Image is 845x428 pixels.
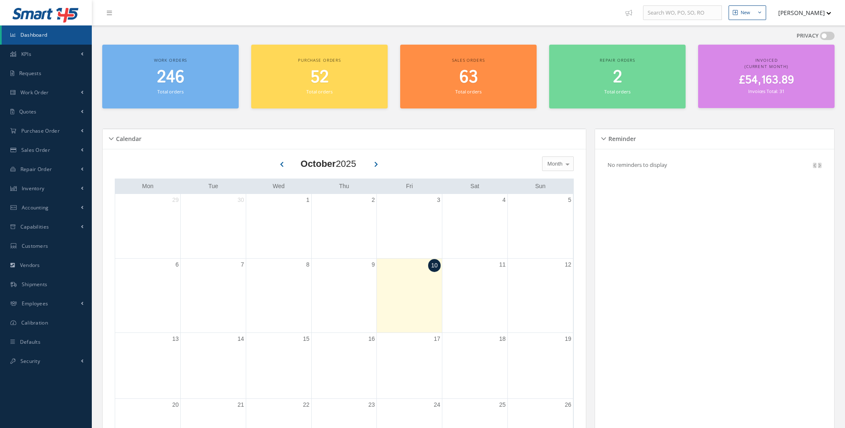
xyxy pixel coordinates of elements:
[305,194,311,206] a: October 1, 2025
[748,88,784,94] small: Invoices Total: 31
[432,399,442,411] a: October 24, 2025
[207,181,220,191] a: Tuesday
[377,333,442,399] td: October 17, 2025
[157,65,184,89] span: 246
[566,194,573,206] a: October 5, 2025
[102,45,239,108] a: Work orders 246 Total orders
[755,57,778,63] span: Invoiced
[370,194,377,206] a: October 2, 2025
[442,333,508,399] td: October 18, 2025
[497,333,507,345] a: October 18, 2025
[19,70,41,77] span: Requests
[442,258,508,333] td: October 11, 2025
[549,45,686,108] a: Repair orders 2 Total orders
[20,166,52,173] span: Repair Order
[20,262,40,269] span: Vendors
[435,194,442,206] a: October 3, 2025
[337,181,351,191] a: Thursday
[246,258,311,333] td: October 8, 2025
[115,194,181,259] td: September 29, 2025
[115,258,181,333] td: October 6, 2025
[20,223,49,230] span: Capabilities
[236,333,246,345] a: October 14, 2025
[22,204,49,211] span: Accounting
[563,333,573,345] a: October 19, 2025
[432,333,442,345] a: October 17, 2025
[140,181,155,191] a: Monday
[507,194,573,259] td: October 5, 2025
[236,399,246,411] a: October 21, 2025
[797,32,819,40] label: PRIVACY
[171,194,181,206] a: September 29, 2025
[21,319,48,326] span: Calibration
[22,185,45,192] span: Inventory
[370,259,377,271] a: October 9, 2025
[698,45,835,108] a: Invoiced (Current Month) £54,163.89 Invoices Total: 31
[19,108,37,115] span: Quotes
[400,45,537,108] a: Sales orders 63 Total orders
[181,258,246,333] td: October 7, 2025
[22,242,48,249] span: Customers
[171,399,181,411] a: October 20, 2025
[311,258,377,333] td: October 9, 2025
[367,333,377,345] a: October 16, 2025
[563,399,573,411] a: October 26, 2025
[533,181,547,191] a: Sunday
[2,25,92,45] a: Dashboard
[246,194,311,259] td: October 1, 2025
[114,133,141,143] h5: Calendar
[300,157,356,171] div: 2025
[311,333,377,399] td: October 16, 2025
[298,57,341,63] span: Purchase orders
[246,333,311,399] td: October 15, 2025
[300,159,335,169] b: October
[770,5,831,21] button: [PERSON_NAME]
[20,358,40,365] span: Security
[452,57,484,63] span: Sales orders
[174,259,180,271] a: October 6, 2025
[507,258,573,333] td: October 12, 2025
[310,65,329,89] span: 52
[181,194,246,259] td: September 30, 2025
[305,259,311,271] a: October 8, 2025
[115,333,181,399] td: October 13, 2025
[251,45,388,108] a: Purchase orders 52 Total orders
[367,399,377,411] a: October 23, 2025
[311,194,377,259] td: October 2, 2025
[22,281,48,288] span: Shipments
[744,63,788,69] span: (Current Month)
[643,5,722,20] input: Search WO, PO, SO, RO
[613,65,622,89] span: 2
[497,259,507,271] a: October 11, 2025
[739,72,794,88] span: £54,163.89
[377,258,442,333] td: October 10, 2025
[507,333,573,399] td: October 19, 2025
[20,31,48,38] span: Dashboard
[497,399,507,411] a: October 25, 2025
[469,181,481,191] a: Saturday
[606,133,636,143] h5: Reminder
[21,50,31,58] span: KPIs
[459,65,478,89] span: 63
[442,194,508,259] td: October 4, 2025
[22,300,48,307] span: Employees
[741,9,750,16] div: New
[301,333,311,345] a: October 15, 2025
[604,88,630,95] small: Total orders
[600,57,635,63] span: Repair orders
[306,88,332,95] small: Total orders
[236,194,246,206] a: September 30, 2025
[545,160,562,168] span: Month
[154,57,187,63] span: Work orders
[181,333,246,399] td: October 14, 2025
[404,181,414,191] a: Friday
[20,89,49,96] span: Work Order
[20,338,40,345] span: Defaults
[428,259,441,272] a: October 10, 2025
[377,194,442,259] td: October 3, 2025
[171,333,181,345] a: October 13, 2025
[608,161,667,169] p: No reminders to display
[157,88,183,95] small: Total orders
[21,146,50,154] span: Sales Order
[501,194,507,206] a: October 4, 2025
